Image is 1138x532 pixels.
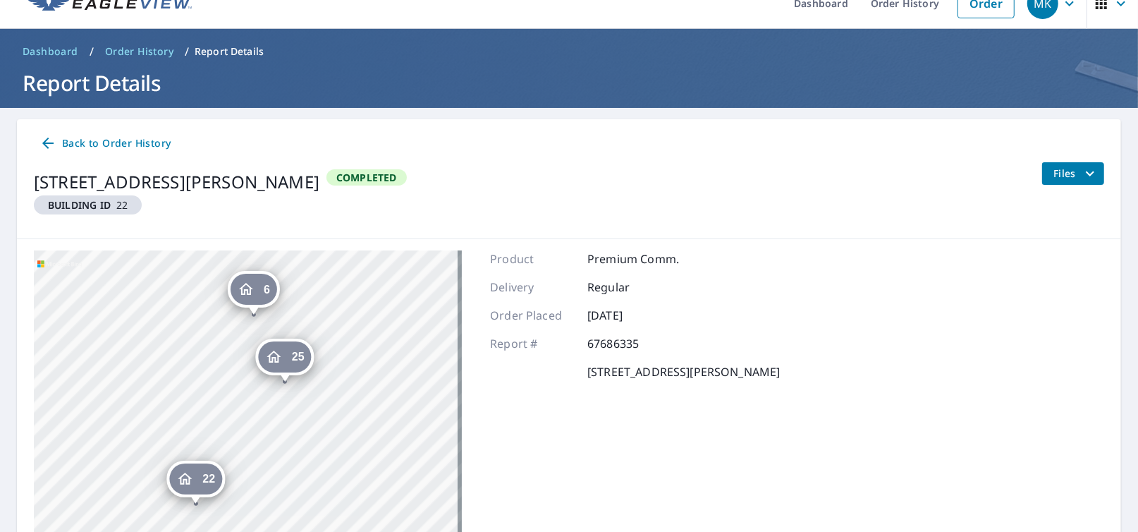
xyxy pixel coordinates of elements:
p: Regular [587,279,672,296]
div: Dropped pin, building 6, Residential property, 150 Gregory St Aurora, IL 60504 [228,271,280,315]
div: Dropped pin, building 22, Residential property, 150 Gregory St Aurora, IL 60504 [166,461,225,504]
span: 22 [39,198,136,212]
a: Back to Order History [34,131,176,157]
span: Files [1053,165,1099,182]
span: Order History [105,44,173,59]
li: / [185,43,189,60]
p: Delivery [490,279,575,296]
li: / [90,43,94,60]
p: Report # [490,335,575,352]
p: [DATE] [587,307,672,324]
p: Premium Comm. [587,250,679,267]
span: Dashboard [23,44,78,59]
p: Report Details [195,44,264,59]
div: [STREET_ADDRESS][PERSON_NAME] [34,169,319,195]
p: [STREET_ADDRESS][PERSON_NAME] [587,363,780,380]
span: 6 [264,284,270,295]
div: Dropped pin, building 25, Residential property, 150 Gregory St Aurora, IL 60504 [256,339,314,382]
a: Order History [99,40,179,63]
span: 25 [292,351,305,362]
button: filesDropdownBtn-67686335 [1041,162,1104,185]
a: Dashboard [17,40,84,63]
span: Completed [328,171,405,184]
p: 67686335 [587,335,672,352]
span: Back to Order History [39,135,171,152]
em: Building ID [48,198,111,212]
h1: Report Details [17,68,1121,97]
p: Order Placed [490,307,575,324]
span: 22 [202,473,215,484]
nav: breadcrumb [17,40,1121,63]
p: Product [490,250,575,267]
